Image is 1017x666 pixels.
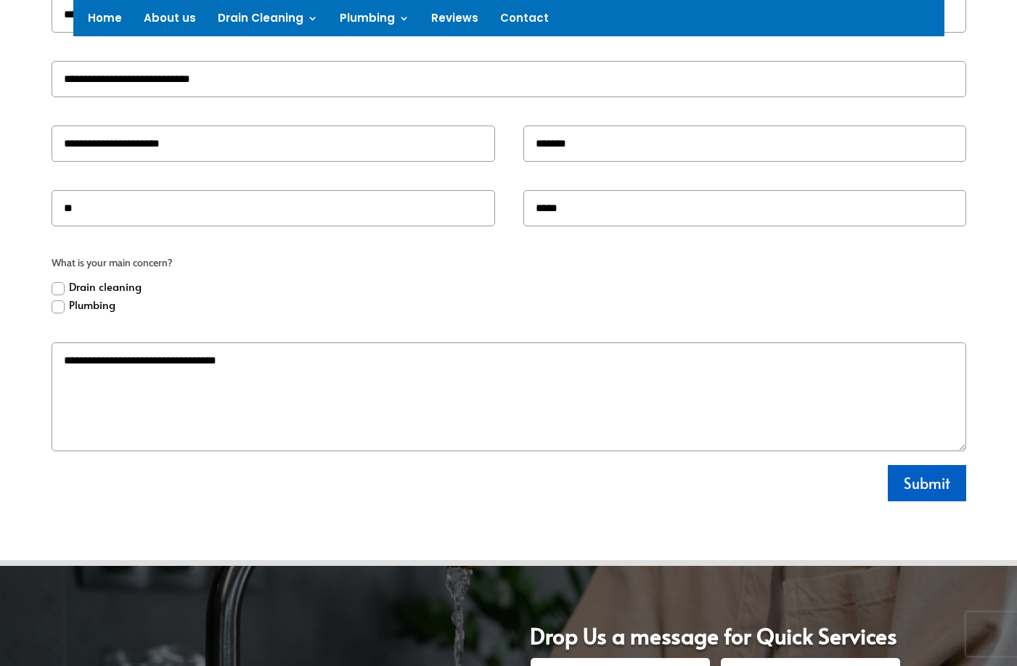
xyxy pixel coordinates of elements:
[218,13,318,29] a: Drain Cleaning
[52,295,115,314] label: Plumbing
[500,13,549,29] a: Contact
[52,277,142,296] label: Drain cleaning
[431,13,478,29] a: Reviews
[144,13,196,29] a: About us
[340,13,409,29] a: Plumbing
[530,625,900,658] h1: Drop Us a message for Quick Services
[88,13,122,29] a: Home
[52,255,966,272] span: What is your main concern?
[888,465,966,501] button: Submit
